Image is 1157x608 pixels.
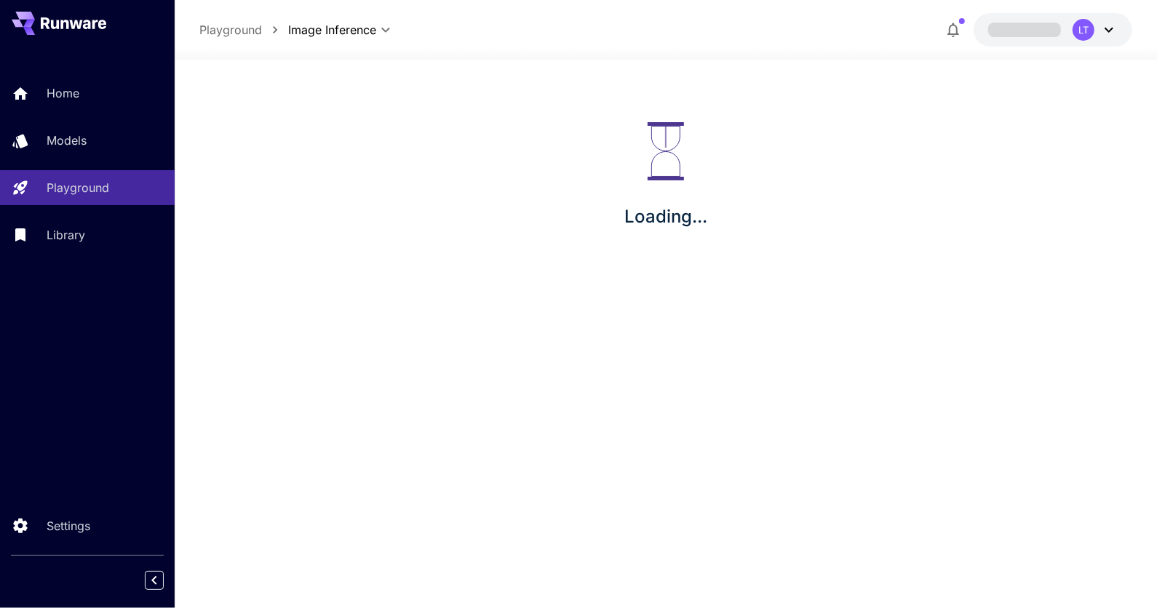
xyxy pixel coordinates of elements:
[47,132,87,149] p: Models
[624,204,707,230] p: Loading...
[1073,19,1094,41] div: LT
[974,13,1132,47] button: LT
[47,179,109,196] p: Playground
[47,517,90,535] p: Settings
[199,21,262,39] a: Playground
[47,226,85,244] p: Library
[145,571,164,590] button: Collapse sidebar
[199,21,288,39] nav: breadcrumb
[156,567,175,593] div: Collapse sidebar
[47,84,79,102] p: Home
[288,21,376,39] span: Image Inference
